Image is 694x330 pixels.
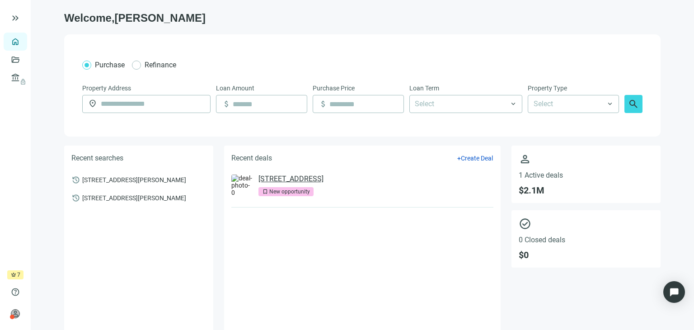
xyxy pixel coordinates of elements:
[222,99,231,108] span: attach_money
[528,83,567,93] span: Property Type
[624,95,642,113] button: search
[231,153,272,164] h5: Recent deals
[258,174,324,184] a: [STREET_ADDRESS]
[82,83,131,93] span: Property Address
[519,217,653,230] span: check_circle
[457,154,493,162] button: +Create Deal
[11,288,20,297] span: help
[11,272,16,278] span: crown
[11,309,20,318] span: person
[216,83,254,93] span: Loan Amount
[231,174,253,196] img: deal-photo-0
[82,175,186,184] span: [STREET_ADDRESS][PERSON_NAME]
[461,155,493,162] span: Create Deal
[95,61,125,69] span: Purchase
[409,83,439,93] span: Loan Term
[17,270,20,279] span: 7
[88,99,97,108] span: location_on
[519,250,653,260] span: $ 0
[262,189,268,195] span: bookmark
[519,171,653,179] span: 1 Active deals
[457,155,461,162] span: +
[319,99,328,108] span: attach_money
[71,193,80,203] span: history
[64,11,661,25] h1: Welcome, [PERSON_NAME]
[628,99,639,109] span: search
[663,281,685,303] div: Open Intercom Messenger
[71,153,123,164] h5: Recent searches
[313,83,355,93] span: Purchase Price
[82,193,186,202] span: [STREET_ADDRESS][PERSON_NAME]
[519,236,653,244] span: 0 Closed deals
[269,187,310,196] div: New opportunity
[10,13,21,24] button: keyboard_double_arrow_right
[71,175,80,184] span: history
[519,185,653,196] span: $ 2.1M
[519,153,653,165] span: person
[145,61,176,69] span: Refinance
